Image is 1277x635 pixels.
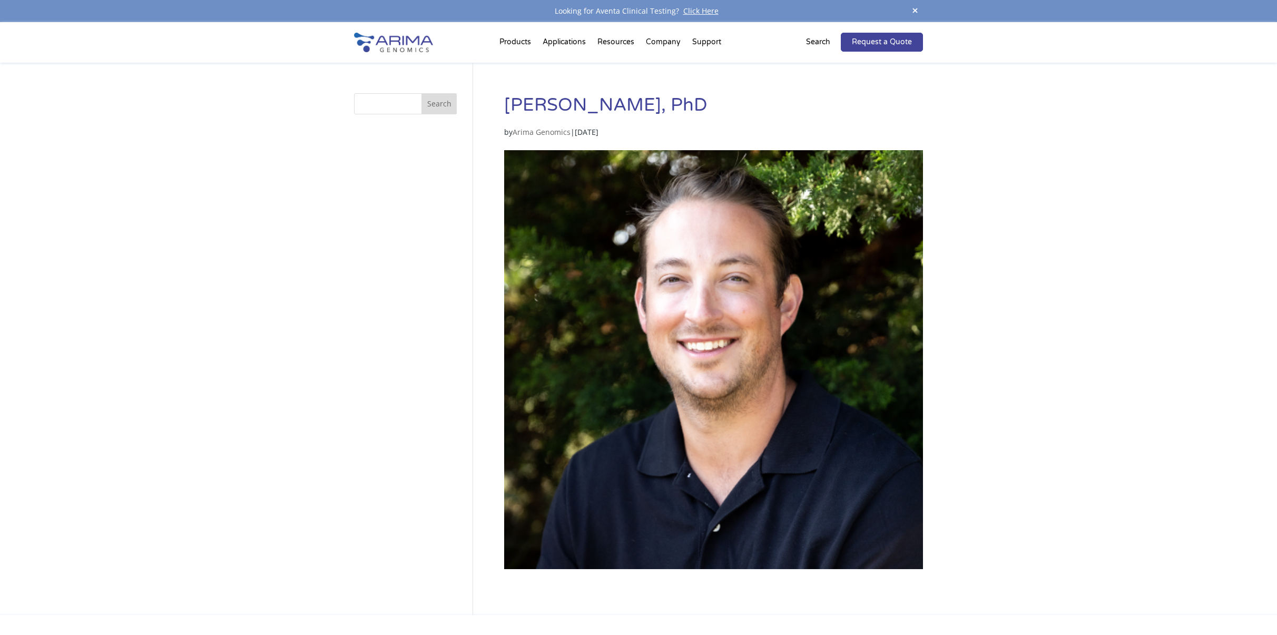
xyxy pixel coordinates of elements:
div: Looking for Aventa Clinical Testing? [354,4,923,18]
h1: [PERSON_NAME], PhD [504,93,923,125]
button: Search [421,93,457,114]
a: Arima Genomics [513,127,571,137]
a: Request a Quote [841,33,923,52]
p: by | [504,125,923,147]
img: Arima-Genomics-logo [354,33,433,52]
span: [DATE] [575,127,598,137]
p: Search [806,35,830,49]
a: Click Here [679,6,723,16]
